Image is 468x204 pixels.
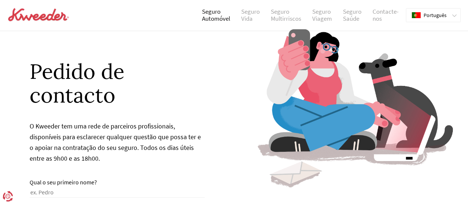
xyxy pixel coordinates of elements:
a: Seguro Multirriscos [265,8,307,23]
a: Seguro Vida [236,8,265,23]
a: logo [7,7,70,23]
a: Seguro Saúde [337,8,367,23]
a: Contacte-nos [367,8,404,23]
p: O Kweeder tem uma rede de parceiros profissionais, disponíveis para esclarecer qualquer questão q... [30,121,205,164]
a: Seguro Automóvel [196,8,236,23]
a: Seguro Viagem [307,8,337,23]
span: Português [424,12,447,18]
img: logo [7,7,70,22]
label: Qual o seu primeiro nome? [30,178,97,186]
input: ex. Pedro [30,188,205,198]
h1: Pedido de contacto [30,60,205,107]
